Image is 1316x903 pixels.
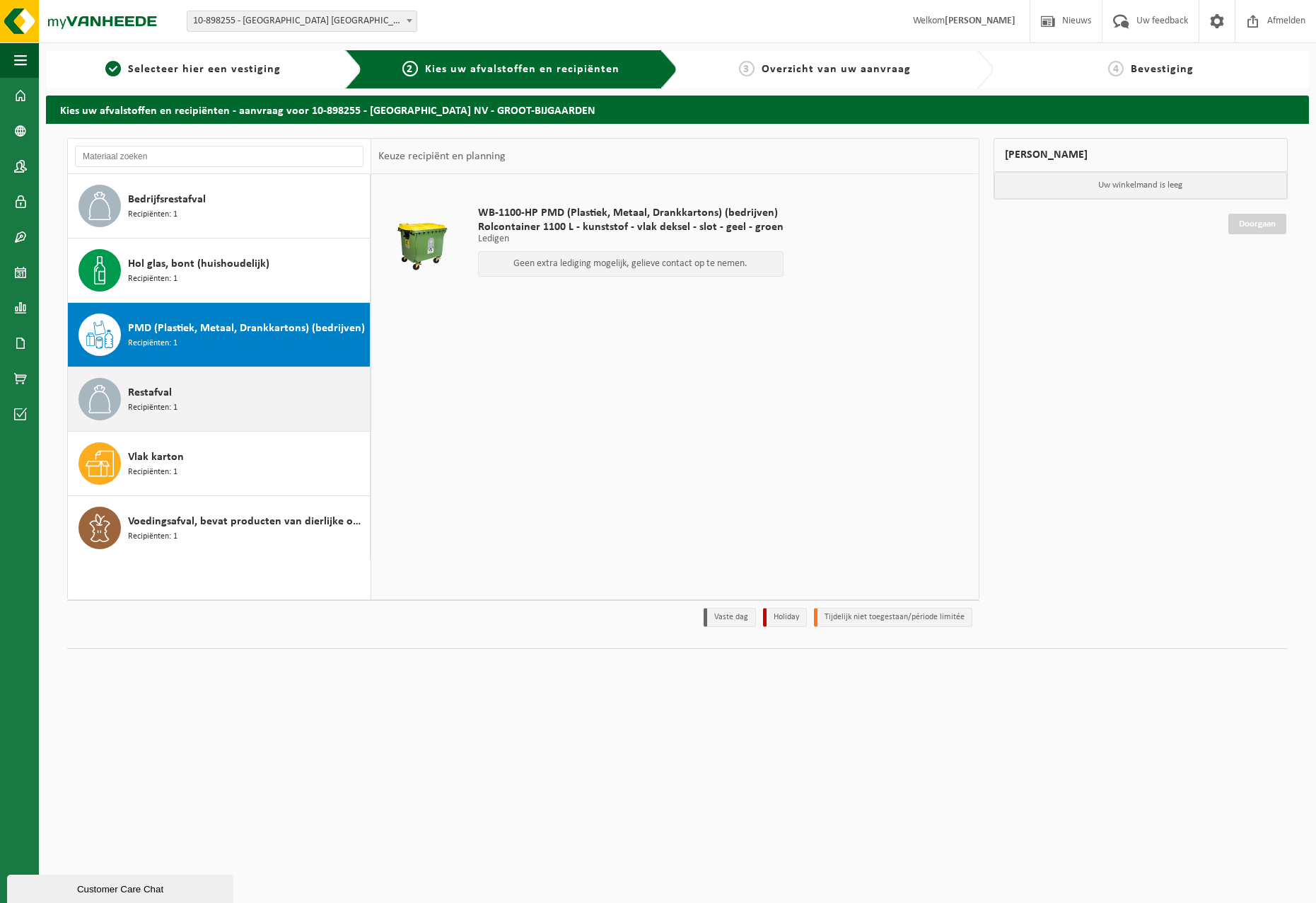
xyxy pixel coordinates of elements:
p: Geen extra lediging mogelijk, gelieve contact op te nemen. [486,259,776,269]
strong: [PERSON_NAME] [945,16,1015,26]
div: [PERSON_NAME] [994,138,1288,172]
span: Recipiënten: 1 [128,466,177,479]
span: Recipiënten: 1 [128,530,177,543]
span: Recipiënten: 1 [128,272,177,286]
button: PMD (Plastiek, Metaal, Drankkartons) (bedrijven) Recipiënten: 1 [68,303,371,367]
span: Vlak karton [128,449,184,466]
p: Uw winkelmand is leeg [994,172,1288,199]
span: Voedingsafval, bevat producten van dierlijke oorsprong, onverpakt, categorie 3 [128,513,366,530]
span: 4 [1108,61,1124,76]
span: 10-898255 - SARAWAK NV - GROOT-BIJGAARDEN [187,11,417,32]
p: Ledigen [478,234,784,244]
button: Voedingsafval, bevat producten van dierlijke oorsprong, onverpakt, categorie 3 Recipiënten: 1 [68,496,371,560]
span: Recipiënten: 1 [128,337,177,350]
li: Holiday [763,608,807,627]
span: Bevestiging [1131,64,1194,75]
button: Vlak karton Recipiënten: 1 [68,432,371,496]
span: WB-1100-HP PMD (Plastiek, Metaal, Drankkartons) (bedrijven) [478,206,784,220]
h2: Kies uw afvalstoffen en recipiënten - aanvraag voor 10-898255 - [GEOGRAPHIC_DATA] NV - GROOT-BIJG... [46,96,1309,123]
button: Bedrijfsrestafval Recipiënten: 1 [68,174,371,238]
span: 2 [402,61,418,76]
a: 1Selecteer hier een vestiging [53,61,334,78]
span: 3 [739,61,755,76]
span: Recipiënten: 1 [128,208,177,222]
span: Overzicht van uw aanvraag [762,64,911,75]
span: PMD (Plastiek, Metaal, Drankkartons) (bedrijven) [128,320,365,337]
span: 1 [105,61,121,76]
span: Recipiënten: 1 [128,401,177,415]
span: Bedrijfsrestafval [128,191,206,208]
span: Restafval [128,384,172,401]
span: Hol glas, bont (huishoudelijk) [128,255,269,272]
div: Keuze recipiënt en planning [371,139,513,174]
a: Doorgaan [1228,214,1286,234]
li: Tijdelijk niet toegestaan/période limitée [814,608,972,627]
span: Kies uw afvalstoffen en recipiënten [425,64,619,75]
iframe: chat widget [7,872,236,903]
span: 10-898255 - SARAWAK NV - GROOT-BIJGAARDEN [187,11,417,31]
span: Rolcontainer 1100 L - kunststof - vlak deksel - slot - geel - groen [478,220,784,234]
span: Selecteer hier een vestiging [128,64,281,75]
li: Vaste dag [704,608,756,627]
input: Materiaal zoeken [75,146,363,167]
button: Restafval Recipiënten: 1 [68,367,371,432]
button: Hol glas, bont (huishoudelijk) Recipiënten: 1 [68,238,371,303]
